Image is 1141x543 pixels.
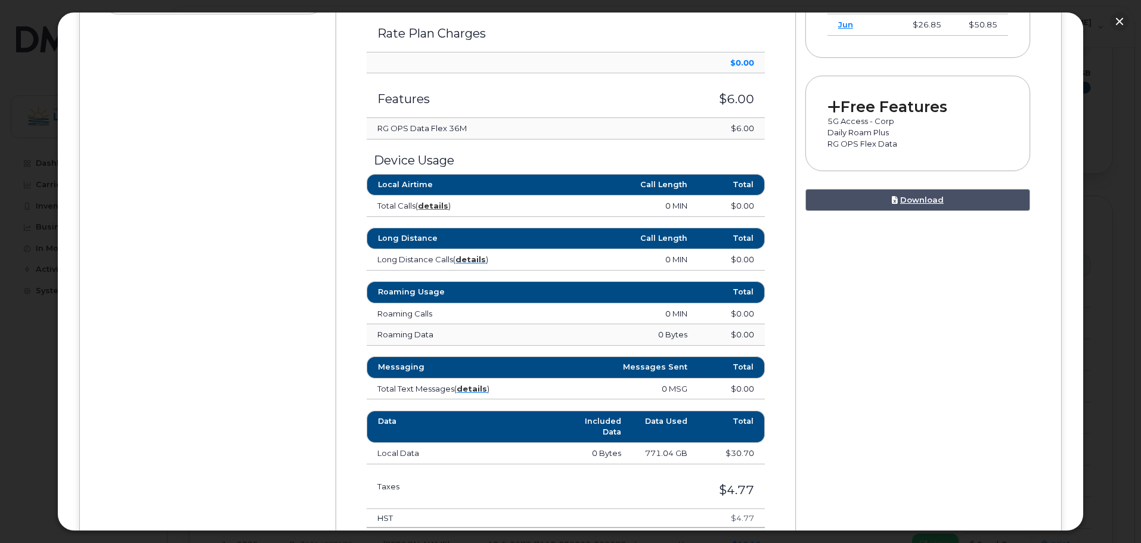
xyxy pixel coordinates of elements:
[566,443,632,464] td: 0 Bytes
[455,255,486,264] a: details
[698,356,764,378] th: Total
[367,249,532,271] td: Long Distance Calls
[566,411,632,443] th: Included Data
[457,384,487,393] a: details
[453,255,488,264] span: ( )
[377,482,517,491] h3: Taxes
[367,411,566,443] th: Data
[698,303,764,325] td: $0.00
[532,249,698,271] td: 0 MIN
[532,378,698,400] td: 0 MSG
[367,324,532,346] td: Roaming Data
[367,303,532,325] td: Roaming Calls
[698,249,764,271] td: $0.00
[454,384,489,393] span: ( )
[698,324,764,346] td: $0.00
[532,356,698,378] th: Messages Sent
[698,411,764,443] th: Total
[557,514,754,522] h4: $4.77
[632,443,698,464] td: 771.04 GB
[532,303,698,325] td: 0 MIN
[377,514,536,522] h4: HST
[698,378,764,400] td: $0.00
[367,378,532,400] td: Total Text Messages
[367,443,566,464] td: Local Data
[632,411,698,443] th: Data Used
[532,324,698,346] td: 0 Bytes
[698,281,764,303] th: Total
[367,356,532,378] th: Messaging
[540,483,754,497] h3: $4.77
[367,281,532,303] th: Roaming Usage
[698,443,764,464] td: $30.70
